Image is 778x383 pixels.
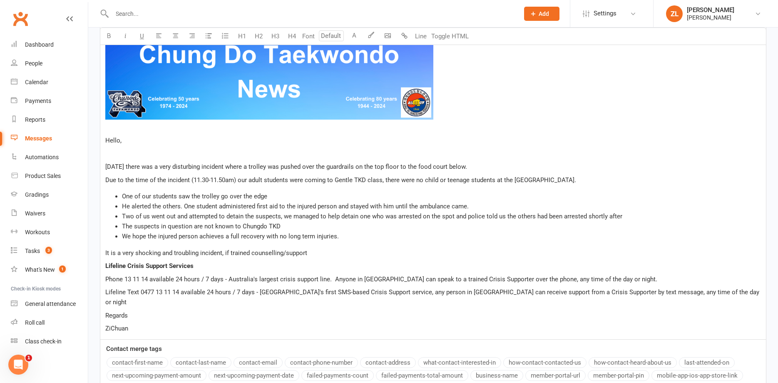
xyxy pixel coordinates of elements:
[11,167,88,185] a: Product Sales
[25,229,50,235] div: Workouts
[106,344,162,354] label: Contact merge tags
[134,28,150,45] button: U
[105,137,122,144] span: Hello,
[25,173,61,179] div: Product Sales
[25,154,59,160] div: Automations
[25,60,42,67] div: People
[105,249,307,257] span: It is a very shocking and troubling incident, if trained counselling/support
[105,262,194,270] span: Lifeline Crisis Support Services
[25,210,45,217] div: Waivers
[109,8,513,20] input: Search...
[503,357,587,368] button: how-contact-contacted-us
[122,203,469,210] span: He alerted the others. One student administered first aid to the injured person and stayed with h...
[59,265,66,273] span: 1
[11,260,88,279] a: What's New1
[105,312,128,319] span: Regards
[470,370,523,381] button: business-name
[45,247,52,254] span: 3
[11,35,88,54] a: Dashboard
[346,28,363,45] button: A
[25,319,45,326] div: Roll call
[687,14,734,21] div: [PERSON_NAME]
[105,275,657,283] span: Phone 13 11 14 available 24 hours / 7 days - Australia's largest crisis support line. Anyone in [...
[25,116,45,123] div: Reports
[105,21,433,120] img: 4a39caec-60c0-4798-a257-96f8caa71322.png
[300,28,317,45] button: Font
[8,355,28,375] iframe: Intercom live chat
[25,191,49,198] div: Gradings
[594,4,616,23] span: Settings
[25,98,51,104] div: Payments
[11,313,88,332] a: Roll call
[11,223,88,242] a: Workouts
[234,28,250,45] button: H1
[11,129,88,148] a: Messages
[285,357,358,368] button: contact-phone-number
[122,233,339,240] span: We hope the injured person achieves a full recovery with no long term injuries.
[107,370,206,381] button: next-upcoming-payment-amount
[105,325,128,332] span: ZiChuan
[105,288,761,306] span: Lifeline Text 0477 13 11 14 available 24 hours / 7 days - [GEOGRAPHIC_DATA]'s first SMS-based Cri...
[687,6,734,14] div: [PERSON_NAME]
[11,332,88,351] a: Class kiosk mode
[250,28,267,45] button: H2
[25,79,48,85] div: Calendar
[25,300,76,307] div: General attendance
[11,185,88,204] a: Gradings
[234,357,283,368] button: contact-email
[11,110,88,129] a: Reports
[25,41,54,48] div: Dashboard
[105,176,576,184] span: Due to the time of the incident (11.30-11.50am) our adult students were coming to Gentle TKD clas...
[11,295,88,313] a: General attendance kiosk mode
[122,223,281,230] span: The suspects in question are not known to Chungdo TKD
[301,370,374,381] button: failed-payments-count
[666,5,683,22] div: ZL
[589,357,677,368] button: how-contact-heard-about-us
[319,30,344,41] input: Default
[376,370,468,381] button: failed-payments-total-amount
[11,73,88,92] a: Calendar
[25,248,40,254] div: Tasks
[11,54,88,73] a: People
[429,28,471,45] button: Toggle HTML
[25,355,32,361] span: 1
[105,163,467,170] span: [DATE] there was a very disturbing incident where a trolley was pushed over the guardrails on the...
[679,357,735,368] button: last-attended-on
[539,10,549,17] span: Add
[360,357,416,368] button: contact-address
[25,338,62,345] div: Class check-in
[651,370,743,381] button: mobile-app-ios-app-store-link
[11,92,88,110] a: Payments
[107,357,168,368] button: contact-first-name
[122,193,267,200] span: One of our students saw the trolley go over the edge
[11,242,88,260] a: Tasks 3
[418,357,501,368] button: what-contact-interested-in
[413,28,429,45] button: Line
[25,135,52,142] div: Messages
[524,7,559,21] button: Add
[11,148,88,167] a: Automations
[140,33,144,40] span: U
[525,370,586,381] button: member-portal-url
[10,8,31,29] a: Clubworx
[283,28,300,45] button: H4
[588,370,649,381] button: member-portal-pin
[170,357,231,368] button: contact-last-name
[267,28,283,45] button: H3
[11,204,88,223] a: Waivers
[209,370,299,381] button: next-upcoming-payment-date
[122,213,622,220] span: Two of us went out and attempted to detain the suspects, we managed to help detain one who was ar...
[25,266,55,273] div: What's New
